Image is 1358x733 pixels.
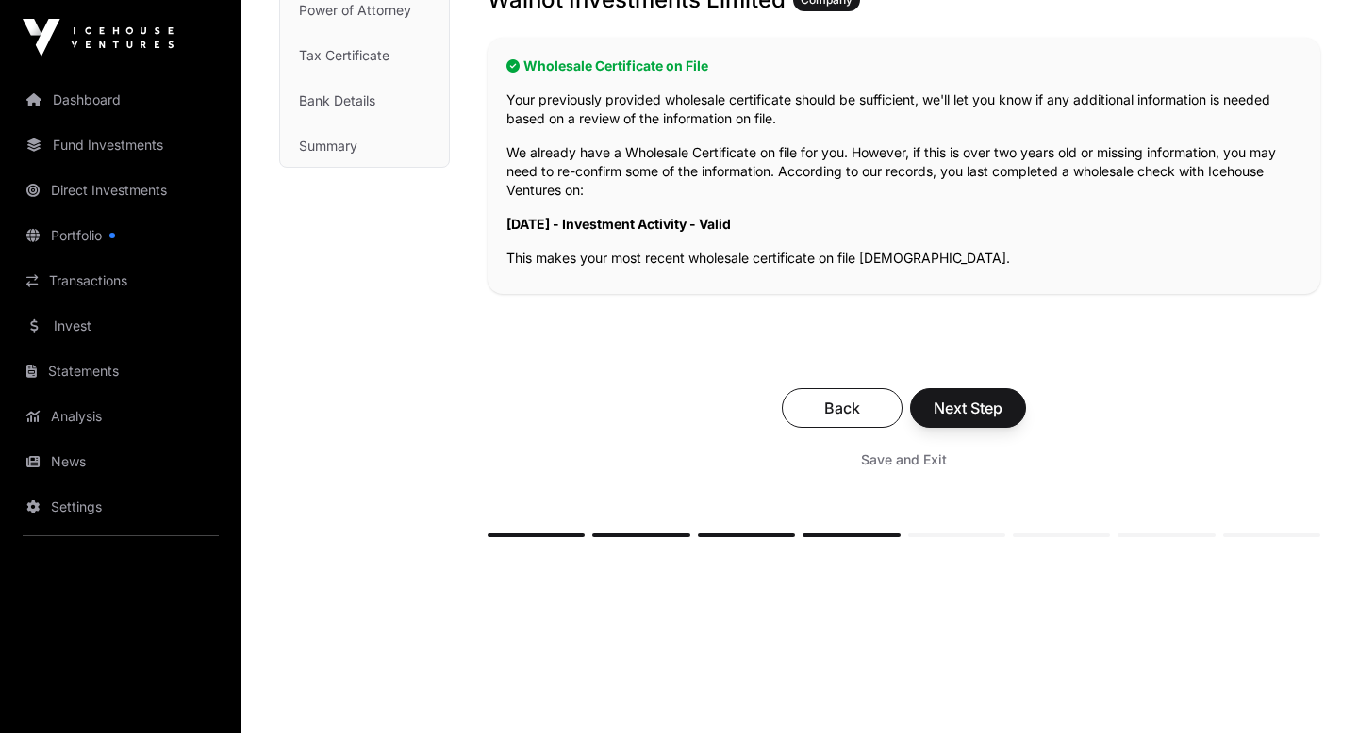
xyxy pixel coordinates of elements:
[15,124,226,166] a: Fund Investments
[15,486,226,528] a: Settings
[15,170,226,211] a: Direct Investments
[805,397,879,419] span: Back
[280,80,449,122] a: Bank Details
[1264,643,1358,733] iframe: Chat Widget
[782,388,903,428] button: Back
[861,450,947,469] span: Save and Exit
[15,215,226,256] a: Portfolio
[15,79,226,121] a: Dashboard
[280,35,449,76] a: Tax Certificate
[15,441,226,482] a: News
[15,260,226,301] a: Transactions
[506,143,1301,200] p: We already have a Wholesale Certificate on file for you. However, if this is over two years old o...
[506,57,1301,75] h2: Wholesale Certificate on File
[15,350,226,392] a: Statements
[23,19,174,57] img: Icehouse Ventures Logo
[506,249,1301,268] p: This makes your most recent wholesale certificate on file [DEMOGRAPHIC_DATA].
[506,90,1301,128] p: Your previously provided wholesale certificate should be sufficient, we'll let you know if any ad...
[280,125,449,167] a: Summary
[15,305,226,347] a: Invest
[15,396,226,437] a: Analysis
[934,397,1002,419] span: Next Step
[838,443,969,477] button: Save and Exit
[506,215,1301,234] p: [DATE] - Investment Activity - Valid
[910,388,1026,428] button: Next Step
